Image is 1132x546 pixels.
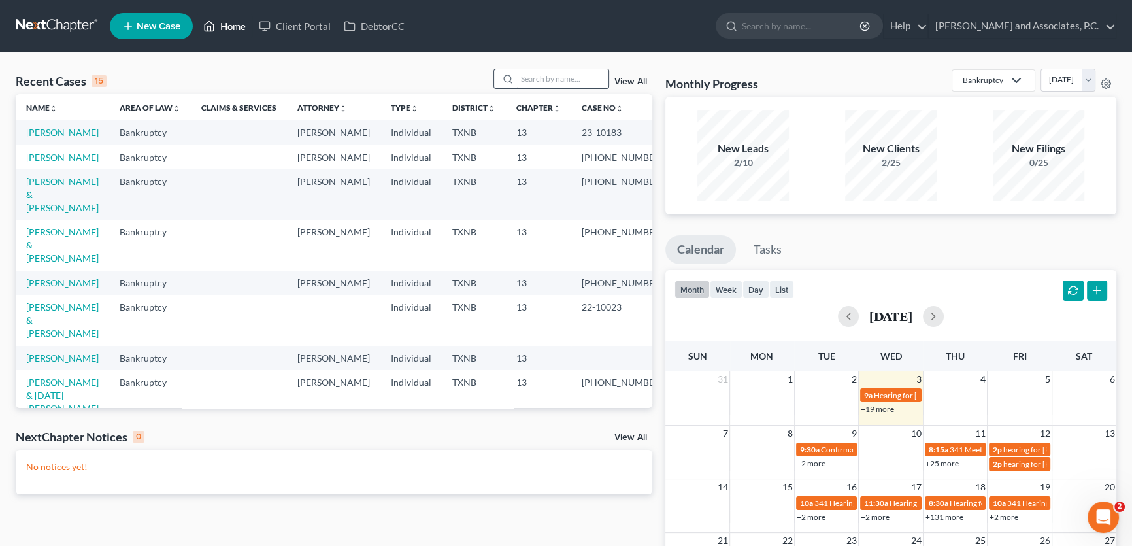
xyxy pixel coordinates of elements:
[16,429,144,445] div: NextChapter Notices
[571,169,673,220] td: [PHONE_NUMBER]
[884,14,927,38] a: Help
[864,498,888,508] span: 11:30a
[716,371,729,387] span: 31
[191,94,287,120] th: Claims & Services
[688,350,707,362] span: Sun
[818,350,835,362] span: Tue
[1114,502,1125,512] span: 2
[616,105,624,112] i: unfold_more
[50,105,58,112] i: unfold_more
[380,370,442,420] td: Individual
[380,169,442,220] td: Individual
[442,220,506,271] td: TXNB
[26,176,99,213] a: [PERSON_NAME] & [PERSON_NAME]
[380,346,442,370] td: Individual
[26,152,99,163] a: [PERSON_NAME]
[252,14,337,38] a: Client Portal
[993,156,1084,169] div: 0/25
[925,458,959,468] a: +25 more
[442,169,506,220] td: TXNB
[710,281,742,298] button: week
[800,445,820,454] span: 9:30a
[26,352,99,364] a: [PERSON_NAME]
[1039,479,1052,495] span: 19
[506,271,571,295] td: 13
[410,105,418,112] i: unfold_more
[109,346,191,370] td: Bankruptcy
[1088,502,1119,533] iframe: Intercom live chat
[133,431,144,443] div: 0
[946,350,965,362] span: Thu
[26,377,99,414] a: [PERSON_NAME] & [DATE][PERSON_NAME]
[950,498,1052,508] span: Hearing for [PERSON_NAME]
[571,145,673,169] td: [PHONE_NUMBER]
[506,295,571,345] td: 13
[571,370,673,420] td: [PHONE_NUMBER]
[850,371,858,387] span: 2
[442,120,506,145] td: TXNB
[287,271,380,295] td: [PERSON_NAME]
[925,512,963,522] a: +131 more
[452,103,495,112] a: Districtunfold_more
[442,346,506,370] td: TXNB
[814,498,1027,508] span: 341 Hearing for Enviro-Tech Complete Systems & Services, LLC
[488,105,495,112] i: unfold_more
[173,105,180,112] i: unfold_more
[1103,479,1116,495] span: 20
[993,459,1002,469] span: 2p
[974,426,987,441] span: 11
[665,76,758,92] h3: Monthly Progress
[742,235,793,264] a: Tasks
[993,141,1084,156] div: New Filings
[297,103,347,112] a: Attorneyunfold_more
[16,73,107,89] div: Recent Cases
[845,141,937,156] div: New Clients
[506,145,571,169] td: 13
[861,512,890,522] a: +2 more
[722,426,729,441] span: 7
[506,120,571,145] td: 13
[287,120,380,145] td: [PERSON_NAME]
[750,350,773,362] span: Mon
[442,271,506,295] td: TXNB
[339,105,347,112] i: unfold_more
[582,103,624,112] a: Case Nounfold_more
[697,156,789,169] div: 2/10
[910,479,923,495] span: 17
[786,426,794,441] span: 8
[26,226,99,264] a: [PERSON_NAME] & [PERSON_NAME]
[993,498,1006,508] span: 10a
[120,103,180,112] a: Area of Lawunfold_more
[614,77,647,86] a: View All
[1108,371,1116,387] span: 6
[337,14,411,38] a: DebtorCC
[391,103,418,112] a: Typeunfold_more
[109,295,191,345] td: Bankruptcy
[109,169,191,220] td: Bankruptcy
[137,22,180,31] span: New Case
[1044,371,1052,387] span: 5
[1076,350,1092,362] span: Sat
[861,404,894,414] a: +19 more
[674,281,710,298] button: month
[109,120,191,145] td: Bankruptcy
[890,498,991,508] span: Hearing for [PERSON_NAME]
[442,370,506,420] td: TXNB
[697,141,789,156] div: New Leads
[287,169,380,220] td: [PERSON_NAME]
[850,426,858,441] span: 9
[571,271,673,295] td: [PHONE_NUMBER]
[614,433,647,442] a: View All
[929,14,1116,38] a: [PERSON_NAME] and Associates, P.C.
[910,426,923,441] span: 10
[716,479,729,495] span: 14
[442,145,506,169] td: TXNB
[963,75,1003,86] div: Bankruptcy
[974,479,987,495] span: 18
[26,103,58,112] a: Nameunfold_more
[26,277,99,288] a: [PERSON_NAME]
[109,220,191,271] td: Bankruptcy
[571,220,673,271] td: [PHONE_NUMBER]
[380,271,442,295] td: Individual
[874,390,976,400] span: Hearing for [PERSON_NAME]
